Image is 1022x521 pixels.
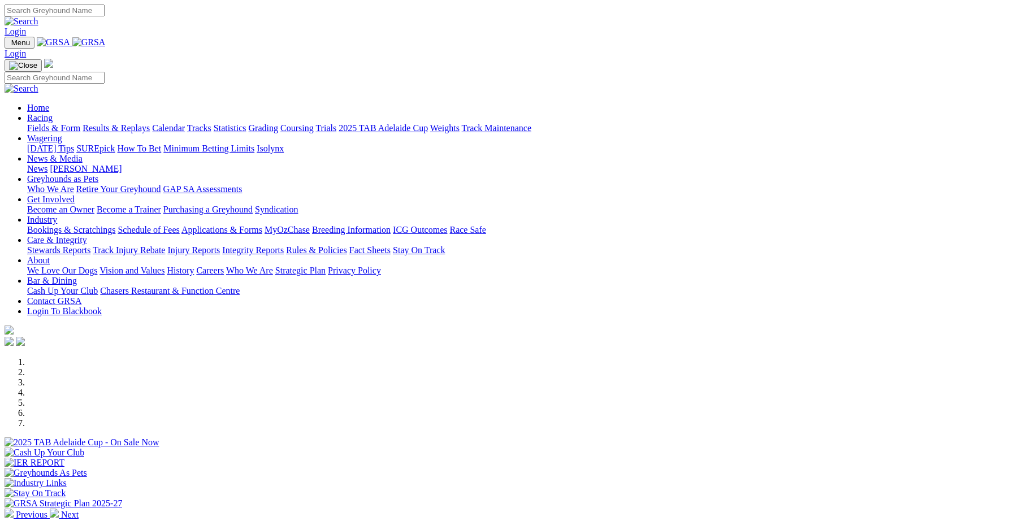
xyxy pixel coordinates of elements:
img: logo-grsa-white.png [5,325,14,335]
a: How To Bet [118,144,162,153]
a: Stewards Reports [27,245,90,255]
a: Isolynx [257,144,284,153]
a: Bar & Dining [27,276,77,285]
a: Fact Sheets [349,245,391,255]
a: Breeding Information [312,225,391,235]
a: Race Safe [449,225,486,235]
a: News & Media [27,154,83,163]
a: We Love Our Dogs [27,266,97,275]
a: Stay On Track [393,245,445,255]
img: Greyhounds As Pets [5,468,87,478]
input: Search [5,72,105,84]
a: Statistics [214,123,246,133]
a: [DATE] Tips [27,144,74,153]
img: Search [5,84,38,94]
img: GRSA Strategic Plan 2025-27 [5,498,122,509]
div: Wagering [27,144,1017,154]
img: Stay On Track [5,488,66,498]
a: Careers [196,266,224,275]
a: Bookings & Scratchings [27,225,115,235]
a: Coursing [280,123,314,133]
a: SUREpick [76,144,115,153]
a: Syndication [255,205,298,214]
div: Racing [27,123,1017,133]
img: GRSA [72,37,106,47]
img: facebook.svg [5,337,14,346]
a: Applications & Forms [181,225,262,235]
a: Cash Up Your Club [27,286,98,296]
img: Search [5,16,38,27]
a: Who We Are [226,266,273,275]
a: Privacy Policy [328,266,381,275]
img: Cash Up Your Club [5,448,84,458]
a: Calendar [152,123,185,133]
a: Login [5,27,26,36]
a: Home [27,103,49,112]
a: Tracks [187,123,211,133]
a: [PERSON_NAME] [50,164,122,173]
div: Care & Integrity [27,245,1017,255]
div: News & Media [27,164,1017,174]
a: Next [50,510,79,519]
span: Previous [16,510,47,519]
a: History [167,266,194,275]
a: Fields & Form [27,123,80,133]
img: twitter.svg [16,337,25,346]
a: Grading [249,123,278,133]
a: Chasers Restaurant & Function Centre [100,286,240,296]
a: ICG Outcomes [393,225,447,235]
a: Care & Integrity [27,235,87,245]
button: Toggle navigation [5,59,42,72]
img: 2025 TAB Adelaide Cup - On Sale Now [5,437,159,448]
a: Weights [430,123,460,133]
img: chevron-left-pager-white.svg [5,509,14,518]
a: Trials [315,123,336,133]
a: Purchasing a Greyhound [163,205,253,214]
a: News [27,164,47,173]
button: Toggle navigation [5,37,34,49]
a: About [27,255,50,265]
a: Strategic Plan [275,266,326,275]
a: Injury Reports [167,245,220,255]
img: chevron-right-pager-white.svg [50,509,59,518]
img: Close [9,61,37,70]
div: Get Involved [27,205,1017,215]
a: Track Injury Rebate [93,245,165,255]
img: IER REPORT [5,458,64,468]
a: MyOzChase [265,225,310,235]
a: Results & Replays [83,123,150,133]
a: Previous [5,510,50,519]
a: Track Maintenance [462,123,531,133]
div: Industry [27,225,1017,235]
a: Become a Trainer [97,205,161,214]
span: Next [61,510,79,519]
span: Menu [11,38,30,47]
a: GAP SA Assessments [163,184,242,194]
input: Search [5,5,105,16]
a: Who We Are [27,184,74,194]
img: logo-grsa-white.png [44,59,53,68]
a: Industry [27,215,57,224]
a: Racing [27,113,53,123]
a: 2025 TAB Adelaide Cup [339,123,428,133]
a: Greyhounds as Pets [27,174,98,184]
a: Rules & Policies [286,245,347,255]
a: Become an Owner [27,205,94,214]
a: Wagering [27,133,62,143]
div: Bar & Dining [27,286,1017,296]
a: Minimum Betting Limits [163,144,254,153]
a: Schedule of Fees [118,225,179,235]
a: Login [5,49,26,58]
a: Retire Your Greyhound [76,184,161,194]
a: Vision and Values [99,266,164,275]
img: GRSA [37,37,70,47]
img: Industry Links [5,478,67,488]
a: Get Involved [27,194,75,204]
a: Integrity Reports [222,245,284,255]
a: Login To Blackbook [27,306,102,316]
div: Greyhounds as Pets [27,184,1017,194]
a: Contact GRSA [27,296,81,306]
div: About [27,266,1017,276]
